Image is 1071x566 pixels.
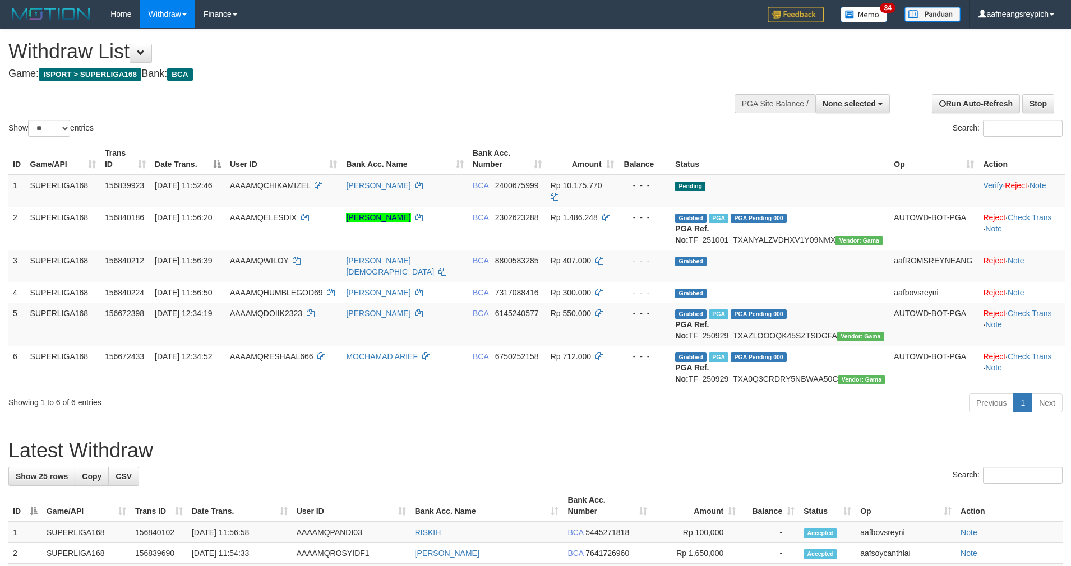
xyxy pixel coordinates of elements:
[671,303,889,346] td: TF_250929_TXAZLOOOQK45SZTSDGFA
[978,303,1065,346] td: · ·
[1032,393,1063,412] a: Next
[8,303,26,346] td: 5
[39,68,141,81] span: ISPORT > SUPERLIGA168
[675,289,707,298] span: Grabbed
[82,472,101,481] span: Copy
[8,207,26,250] td: 2
[983,352,1005,361] a: Reject
[551,181,602,190] span: Rp 10.175.770
[740,490,799,522] th: Balance: activate to sort column ascending
[473,352,488,361] span: BCA
[150,143,225,175] th: Date Trans.: activate to sort column descending
[473,256,488,265] span: BCA
[26,207,100,250] td: SUPERLIGA168
[473,181,488,190] span: BCA
[978,143,1065,175] th: Action
[8,40,703,63] h1: Withdraw List
[187,490,292,522] th: Date Trans.: activate to sort column ascending
[551,256,591,265] span: Rp 407.000
[495,213,539,222] span: Copy 2302623288 to clipboard
[225,143,342,175] th: User ID: activate to sort column ascending
[978,207,1065,250] td: · ·
[167,68,192,81] span: BCA
[8,490,42,522] th: ID: activate to sort column descending
[983,467,1063,484] input: Search:
[8,250,26,282] td: 3
[105,352,144,361] span: 156672433
[468,143,546,175] th: Bank Acc. Number: activate to sort column ascending
[804,549,837,559] span: Accepted
[8,143,26,175] th: ID
[155,352,212,361] span: [DATE] 12:34:52
[563,490,652,522] th: Bank Acc. Number: activate to sort column ascending
[26,282,100,303] td: SUPERLIGA168
[618,143,671,175] th: Balance
[709,309,728,319] span: Marked by aafsoycanthlai
[495,181,539,190] span: Copy 2400675999 to clipboard
[1008,256,1024,265] a: Note
[8,282,26,303] td: 4
[292,522,410,543] td: AAAAMQPANDI03
[8,392,438,408] div: Showing 1 to 6 of 6 entries
[675,257,707,266] span: Grabbed
[131,543,187,564] td: 156839690
[889,207,978,250] td: AUTOWD-BOT-PGA
[292,543,410,564] td: AAAAMQROSYIDF1
[856,522,956,543] td: aafbovsreyni
[42,543,131,564] td: SUPERLIGA168
[731,309,787,319] span: PGA Pending
[675,309,707,319] span: Grabbed
[841,7,888,22] img: Button%20Memo.svg
[983,288,1005,297] a: Reject
[983,181,1003,190] a: Verify
[105,309,144,318] span: 156672398
[26,250,100,282] td: SUPERLIGA168
[880,3,895,13] span: 34
[983,256,1005,265] a: Reject
[105,213,144,222] span: 156840186
[671,143,889,175] th: Status
[155,256,212,265] span: [DATE] 11:56:39
[105,181,144,190] span: 156839923
[26,143,100,175] th: Game/API: activate to sort column ascending
[551,213,598,222] span: Rp 1.486.248
[1008,213,1052,222] a: Check Trans
[551,309,591,318] span: Rp 550.000
[978,282,1065,303] td: ·
[623,351,667,362] div: - - -
[187,522,292,543] td: [DATE] 11:56:58
[652,490,740,522] th: Amount: activate to sort column ascending
[889,143,978,175] th: Op: activate to sort column ascending
[8,6,94,22] img: MOTION_logo.png
[983,309,1005,318] a: Reject
[155,309,212,318] span: [DATE] 12:34:19
[671,346,889,389] td: TF_250929_TXA0Q3CRDRY5NBWAA50C
[8,120,94,137] label: Show entries
[155,181,212,190] span: [DATE] 11:52:46
[230,288,323,297] span: AAAAMQHUMBLEGOD69
[889,303,978,346] td: AUTOWD-BOT-PGA
[1022,94,1054,113] a: Stop
[230,181,310,190] span: AAAAMQCHIKAMIZEL
[26,303,100,346] td: SUPERLIGA168
[495,309,539,318] span: Copy 6145240577 to clipboard
[623,308,667,319] div: - - -
[105,288,144,297] span: 156840224
[42,490,131,522] th: Game/API: activate to sort column ascending
[985,320,1002,329] a: Note
[835,236,883,245] span: Vendor URL: https://trx31.1velocity.biz
[346,288,410,297] a: [PERSON_NAME]
[585,549,629,558] span: Copy 7641726960 to clipboard
[983,213,1005,222] a: Reject
[410,490,564,522] th: Bank Acc. Name: activate to sort column ascending
[735,94,815,113] div: PGA Site Balance /
[546,143,618,175] th: Amount: activate to sort column ascending
[804,528,837,538] span: Accepted
[978,346,1065,389] td: · ·
[985,363,1002,372] a: Note
[675,320,709,340] b: PGA Ref. No:
[1008,352,1052,361] a: Check Trans
[473,288,488,297] span: BCA
[731,214,787,223] span: PGA Pending
[495,352,539,361] span: Copy 6750252158 to clipboard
